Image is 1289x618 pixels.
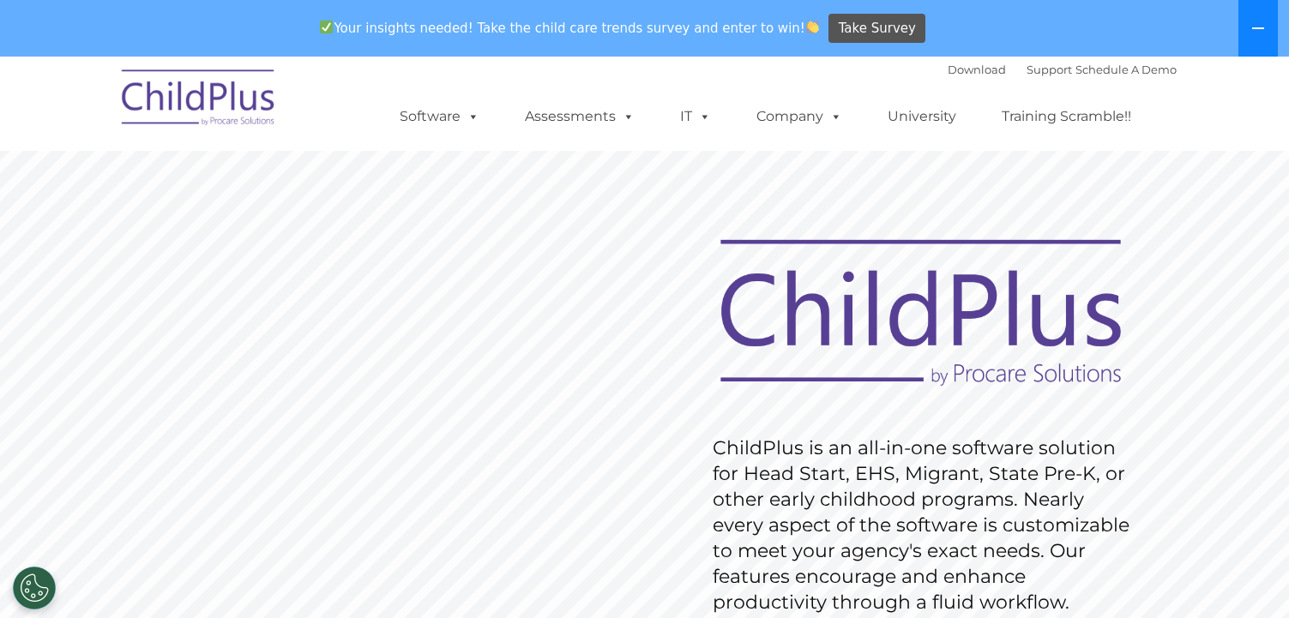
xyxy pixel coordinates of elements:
rs-layer: ChildPlus is an all-in-one software solution for Head Start, EHS, Migrant, State Pre-K, or other ... [713,435,1138,615]
a: Assessments [508,99,652,134]
span: Take Survey [839,14,916,44]
a: Take Survey [828,14,925,44]
span: Your insights needed! Take the child care trends survey and enter to win! [313,11,827,45]
a: University [870,99,973,134]
a: Company [739,99,859,134]
a: Software [382,99,497,134]
button: Cookies Settings [13,567,56,609]
img: ChildPlus by Procare Solutions [113,57,285,143]
a: Download [948,63,1006,76]
img: 👏 [806,21,819,33]
iframe: Chat Widget [1009,433,1289,618]
a: Training Scramble!! [985,99,1148,134]
font: | [948,63,1177,76]
a: Schedule A Demo [1075,63,1177,76]
a: IT [663,99,728,134]
img: ✅ [320,21,333,33]
a: Support [1027,63,1072,76]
